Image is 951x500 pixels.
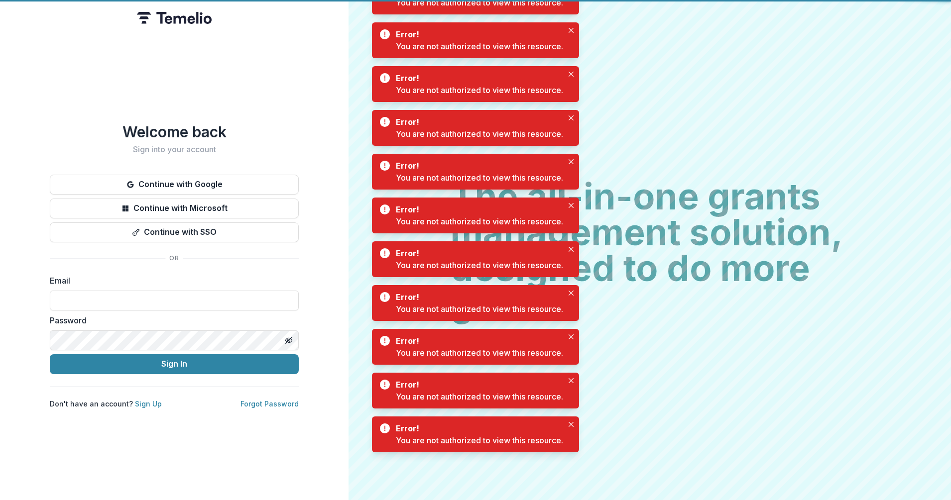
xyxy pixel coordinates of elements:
div: Error! [396,379,559,391]
div: Error! [396,291,559,303]
label: Password [50,314,293,326]
button: Continue with Google [50,175,299,195]
div: You are not authorized to view this resource. [396,40,563,52]
div: Error! [396,203,559,215]
button: Close [565,287,577,299]
div: Error! [396,247,559,259]
button: Close [565,243,577,255]
div: You are not authorized to view this resource. [396,303,563,315]
div: Error! [396,422,559,434]
button: Sign In [50,354,299,374]
div: Error! [396,116,559,128]
p: Don't have an account? [50,399,162,409]
button: Continue with SSO [50,222,299,242]
div: Error! [396,335,559,347]
button: Close [565,24,577,36]
button: Close [565,68,577,80]
div: You are not authorized to view this resource. [396,172,563,184]
div: Error! [396,28,559,40]
button: Close [565,418,577,430]
button: Close [565,112,577,124]
button: Close [565,200,577,211]
h2: Sign into your account [50,145,299,154]
a: Forgot Password [240,400,299,408]
div: Error! [396,160,559,172]
h1: Welcome back [50,123,299,141]
div: Error! [396,72,559,84]
button: Close [565,375,577,387]
div: You are not authorized to view this resource. [396,347,563,359]
div: You are not authorized to view this resource. [396,391,563,402]
div: You are not authorized to view this resource. [396,215,563,227]
button: Continue with Microsoft [50,199,299,218]
div: You are not authorized to view this resource. [396,84,563,96]
button: Toggle password visibility [281,332,297,348]
button: Close [565,156,577,168]
div: You are not authorized to view this resource. [396,434,563,446]
label: Email [50,275,293,287]
img: Temelio [137,12,212,24]
button: Close [565,331,577,343]
div: You are not authorized to view this resource. [396,128,563,140]
div: You are not authorized to view this resource. [396,259,563,271]
a: Sign Up [135,400,162,408]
